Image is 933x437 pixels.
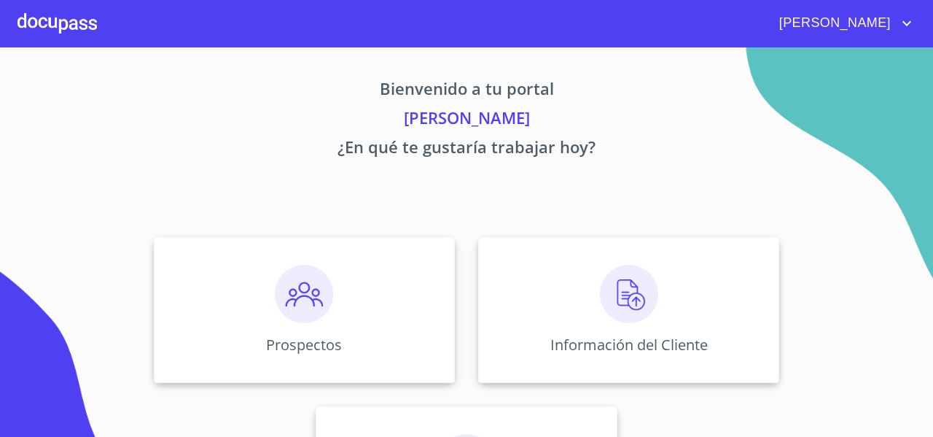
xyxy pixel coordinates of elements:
p: Prospectos [266,335,342,355]
span: [PERSON_NAME] [768,12,898,35]
p: [PERSON_NAME] [17,106,916,135]
img: carga.png [600,265,658,323]
button: account of current user [768,12,916,35]
p: Información del Cliente [550,335,708,355]
img: prospectos.png [275,265,333,323]
p: ¿En qué te gustaría trabajar hoy? [17,135,916,164]
p: Bienvenido a tu portal [17,77,916,106]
